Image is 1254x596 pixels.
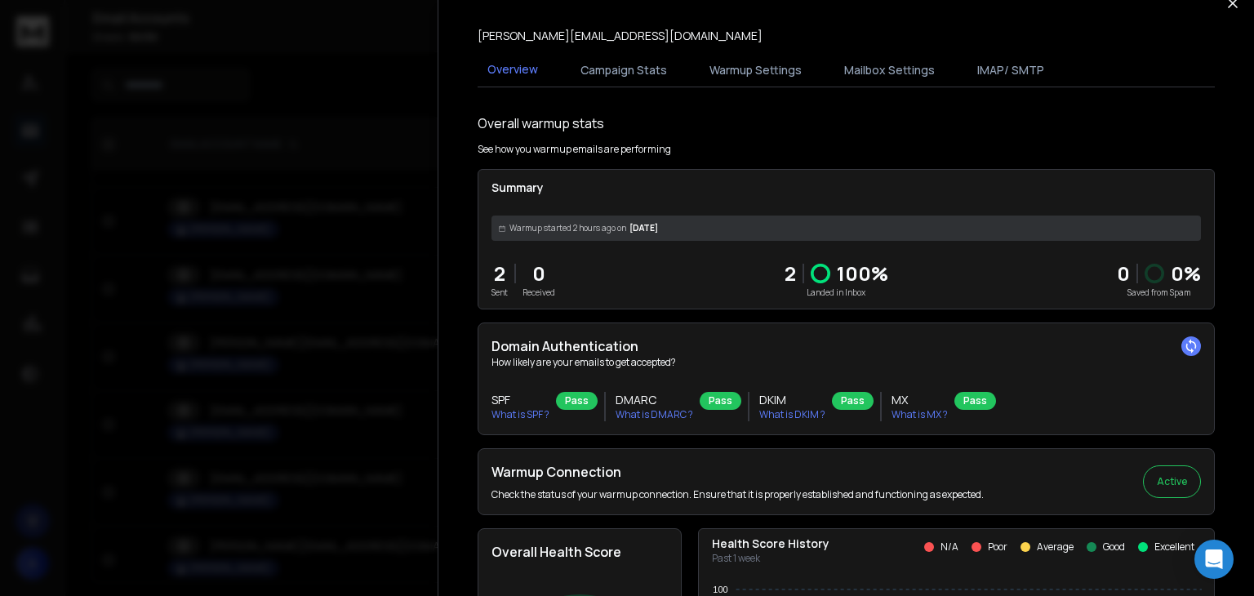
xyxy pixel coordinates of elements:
p: Past 1 week [712,552,829,565]
p: Health Score History [712,536,829,552]
button: Campaign Stats [571,52,677,88]
p: Landed in Inbox [785,287,888,299]
p: What is SPF ? [491,408,549,421]
p: N/A [940,540,958,554]
p: Excellent [1154,540,1194,554]
p: What is DMARC ? [616,408,693,421]
p: Received [522,287,555,299]
p: 0 [522,260,555,287]
div: Pass [700,392,741,410]
p: What is DKIM ? [759,408,825,421]
button: Mailbox Settings [834,52,945,88]
div: Pass [832,392,874,410]
div: Open Intercom Messenger [1194,540,1234,579]
h3: DMARC [616,392,693,408]
h2: Overall Health Score [491,542,668,562]
button: Warmup Settings [700,52,812,88]
p: [PERSON_NAME][EMAIL_ADDRESS][DOMAIN_NAME] [478,28,763,44]
button: Active [1143,465,1201,498]
p: What is MX ? [892,408,948,421]
tspan: 100 [713,585,727,594]
p: How likely are your emails to get accepted? [491,356,1201,369]
p: 100 % [837,260,888,287]
div: Pass [556,392,598,410]
p: Good [1103,540,1125,554]
p: 2 [785,260,796,287]
p: 0 % [1171,260,1201,287]
p: Average [1037,540,1074,554]
h3: MX [892,392,948,408]
p: Summary [491,180,1201,196]
button: Overview [478,51,548,89]
strong: 0 [1117,260,1130,287]
h3: SPF [491,392,549,408]
p: Poor [988,540,1007,554]
p: Sent [491,287,508,299]
span: Warmup started 2 hours ago on [509,222,626,234]
p: Check the status of your warmup connection. Ensure that it is properly established and functionin... [491,488,984,501]
p: 2 [491,260,508,287]
div: [DATE] [491,216,1201,241]
p: Saved from Spam [1117,287,1201,299]
h2: Domain Authentication [491,336,1201,356]
div: Pass [954,392,996,410]
button: IMAP/ SMTP [967,52,1054,88]
h3: DKIM [759,392,825,408]
h1: Overall warmup stats [478,113,604,133]
h2: Warmup Connection [491,462,984,482]
p: See how you warmup emails are performing [478,143,671,156]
